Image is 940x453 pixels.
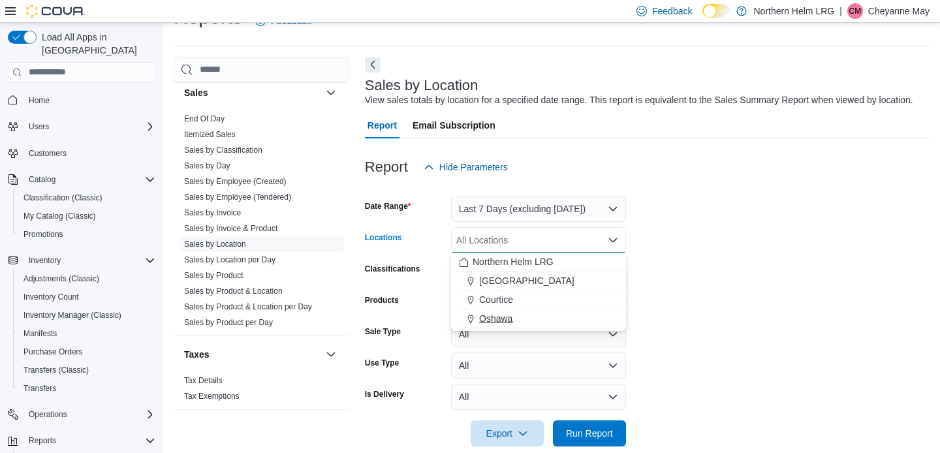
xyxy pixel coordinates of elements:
a: Sales by Day [184,161,230,170]
a: Purchase Orders [18,344,88,360]
a: Adjustments (Classic) [18,271,104,287]
span: Operations [23,407,155,422]
button: Operations [23,407,72,422]
span: Promotions [23,229,63,240]
button: Home [3,91,161,110]
a: Inventory Count [18,289,84,305]
button: Catalog [23,172,61,187]
a: Sales by Product & Location per Day [184,302,312,311]
button: Classification (Classic) [13,189,161,207]
button: Catalog [3,170,161,189]
span: Purchase Orders [18,344,155,360]
span: Inventory [23,253,155,268]
span: Inventory Count [18,289,155,305]
a: Sales by Product & Location [184,287,283,296]
a: Sales by Location [184,240,246,249]
span: Purchase Orders [23,347,83,357]
a: Sales by Product per Day [184,318,273,327]
button: My Catalog (Classic) [13,207,161,225]
a: Sales by Product [184,271,243,280]
button: Northern Helm LRG [451,253,626,272]
span: Run Report [566,427,613,440]
div: Cheyanne May [847,3,863,19]
button: Run Report [553,420,626,446]
h3: Sales [184,86,208,99]
a: Sales by Invoice & Product [184,224,277,233]
span: Catalog [23,172,155,187]
button: Oshawa [451,309,626,328]
a: Itemized Sales [184,130,236,139]
span: Transfers [23,383,56,394]
button: Inventory Count [13,288,161,306]
span: My Catalog (Classic) [23,211,96,221]
span: Transfers (Classic) [18,362,155,378]
span: Reports [23,433,155,448]
span: My Catalog (Classic) [18,208,155,224]
button: [GEOGRAPHIC_DATA] [451,272,626,290]
a: Sales by Classification [184,146,262,155]
button: Sales [323,85,339,101]
input: Dark Mode [702,4,730,18]
div: Taxes [174,373,349,409]
button: Inventory [23,253,66,268]
span: Home [23,92,155,108]
button: Courtice [451,290,626,309]
span: Adjustments (Classic) [23,273,99,284]
span: Inventory Manager (Classic) [18,307,155,323]
a: Inventory Manager (Classic) [18,307,127,323]
p: Cheyanne May [868,3,930,19]
label: Sale Type [365,326,401,337]
button: Reports [3,431,161,450]
a: Transfers [18,381,61,396]
span: Load All Apps in [GEOGRAPHIC_DATA] [37,31,155,57]
a: Manifests [18,326,62,341]
span: Transfers [18,381,155,396]
span: Classification (Classic) [18,190,155,206]
button: Export [471,420,544,446]
button: Promotions [13,225,161,243]
a: Sales by Employee (Created) [184,177,287,186]
span: Transfers (Classic) [23,365,89,375]
a: Classification (Classic) [18,190,108,206]
a: Transfers (Classic) [18,362,94,378]
button: Inventory Manager (Classic) [13,306,161,324]
span: Home [29,95,50,106]
span: Hide Parameters [439,161,508,174]
button: All [451,352,626,379]
a: My Catalog (Classic) [18,208,101,224]
span: Manifests [18,326,155,341]
a: End Of Day [184,114,225,123]
span: Feedback [652,5,692,18]
button: Adjustments (Classic) [13,270,161,288]
button: Users [23,119,54,134]
button: Users [3,117,161,136]
button: Last 7 Days (excluding [DATE]) [451,196,626,222]
span: Inventory Manager (Classic) [23,310,121,320]
label: Date Range [365,201,411,211]
div: Sales [174,111,349,336]
span: Customers [29,148,67,159]
p: | [839,3,842,19]
a: Promotions [18,226,69,242]
button: Inventory [3,251,161,270]
span: Reports [29,435,56,446]
span: Promotions [18,226,155,242]
button: Sales [184,86,321,99]
span: Users [23,119,155,134]
button: Customers [3,144,161,163]
div: Choose from the following options [451,253,626,328]
a: Sales by Employee (Tendered) [184,193,291,202]
span: Users [29,121,49,132]
a: Home [23,93,55,108]
h3: Taxes [184,348,210,361]
span: Export [478,420,536,446]
span: Inventory [29,255,61,266]
label: Is Delivery [365,389,404,399]
div: View sales totals by location for a specified date range. This report is equivalent to the Sales ... [365,93,913,107]
a: Customers [23,146,72,161]
span: Catalog [29,174,55,185]
button: All [451,321,626,347]
span: Operations [29,409,67,420]
span: Report [368,112,397,138]
button: Taxes [184,348,321,361]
